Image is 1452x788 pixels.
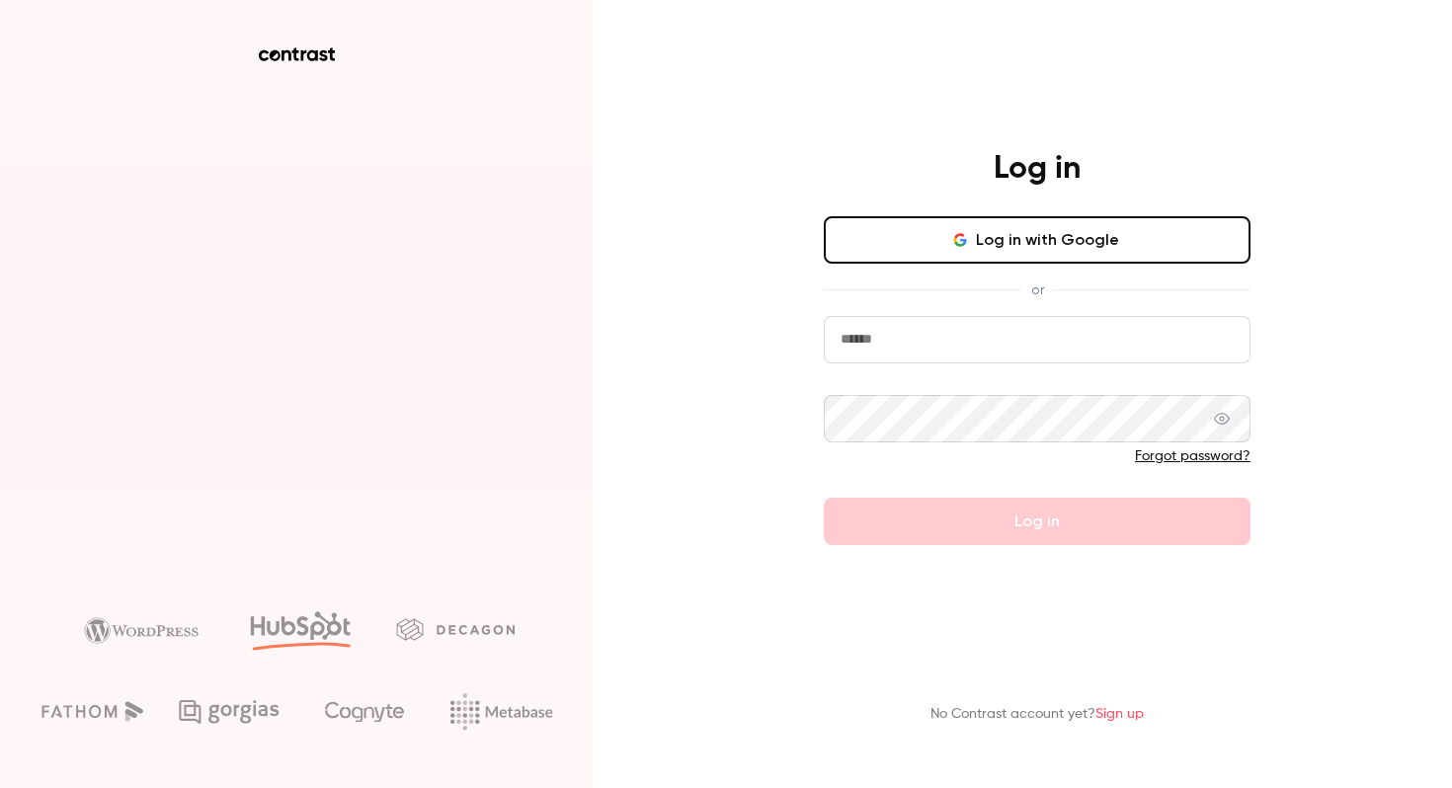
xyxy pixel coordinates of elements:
[824,216,1250,264] button: Log in with Google
[1021,279,1054,300] span: or
[396,618,515,640] img: decagon
[994,149,1081,189] h4: Log in
[1095,707,1144,721] a: Sign up
[1135,449,1250,463] a: Forgot password?
[930,704,1144,725] p: No Contrast account yet?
